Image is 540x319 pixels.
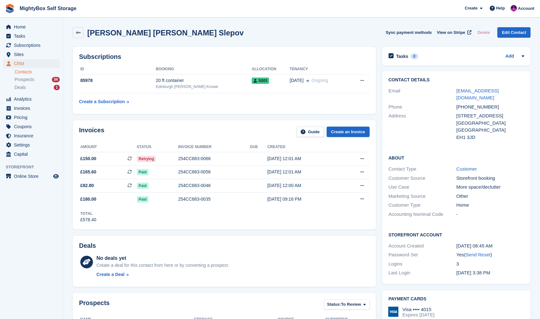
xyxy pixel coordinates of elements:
[389,202,457,209] div: Customer Type
[79,142,137,152] th: Amount
[327,301,341,308] span: Status:
[14,59,52,68] span: CRM
[389,175,457,182] div: Customer Source
[79,77,156,84] div: 85978
[324,299,370,310] button: Status: To Review
[80,169,96,175] span: £165.60
[96,271,229,278] a: Create a Deal
[87,28,244,37] h2: [PERSON_NAME] [PERSON_NAME] Slepov
[80,155,96,162] span: £150.00
[327,127,370,137] a: Create an Invoice
[389,166,457,173] div: Contact Type
[15,76,60,83] a: Prospects 34
[496,5,505,11] span: Help
[96,271,125,278] div: Create a Deal
[388,307,398,317] img: Visa Logo
[311,78,328,83] span: Ongoing
[465,5,477,11] span: Create
[475,27,492,38] button: Delete
[267,182,341,189] div: [DATE] 12:00 AM
[267,169,341,175] div: [DATE] 12:01 AM
[3,104,60,113] a: menu
[296,127,324,137] a: Guide
[389,78,524,83] h2: Contact Details
[290,77,304,84] span: [DATE]
[156,84,252,90] div: Edinburgh [PERSON_NAME] Knowe
[14,104,52,113] span: Invoices
[3,32,60,41] a: menu
[341,301,361,308] span: To Review
[389,242,457,250] div: Account Created
[3,131,60,140] a: menu
[137,169,149,175] span: Paid
[80,211,96,216] div: Total
[456,242,524,250] div: [DATE] 08:45 AM
[456,251,524,259] div: Yes
[79,299,110,311] h2: Prospects
[252,78,269,84] span: S003
[178,169,250,175] div: 254CC683-0056
[389,154,524,161] h2: About
[456,260,524,268] div: 3
[437,29,465,36] span: View on Stripe
[178,182,250,189] div: 254CC683-0046
[3,22,60,31] a: menu
[79,64,156,74] th: ID
[250,142,267,152] th: Due
[6,164,63,170] span: Storefront
[79,127,104,137] h2: Invoices
[290,64,349,74] th: Tenancy
[80,216,96,223] div: £578.40
[14,95,52,103] span: Analytics
[3,95,60,103] a: menu
[79,96,129,108] a: Create a Subscription
[396,53,408,59] h2: Tasks
[3,122,60,131] a: menu
[3,50,60,59] a: menu
[14,141,52,149] span: Settings
[14,150,52,159] span: Capital
[456,120,524,127] div: [GEOGRAPHIC_DATA]
[14,172,52,181] span: Online Store
[464,252,492,257] span: ( )
[178,155,250,162] div: 254CC683-0066
[137,196,149,203] span: Paid
[178,142,250,152] th: Invoice number
[267,142,341,152] th: Created
[156,64,252,74] th: Booking
[14,122,52,131] span: Coupons
[389,112,457,141] div: Address
[15,69,60,75] a: Contacts
[137,142,178,152] th: Status
[267,155,341,162] div: [DATE] 12:01 AM
[252,64,290,74] th: Allocation
[14,131,52,140] span: Insurance
[3,59,60,68] a: menu
[389,297,524,302] h2: Payment cards
[52,172,60,180] a: Preview store
[456,112,524,120] div: [STREET_ADDRESS]
[15,84,60,91] a: Deals 1
[511,5,517,11] img: Richard Marsh
[3,41,60,50] a: menu
[3,113,60,122] a: menu
[456,175,524,182] div: Storefront booking
[14,41,52,50] span: Subscriptions
[17,3,79,14] a: MightyBox Self Storage
[389,251,457,259] div: Password Set
[389,260,457,268] div: Logins
[456,134,524,141] div: EH1 3JD
[518,5,534,12] span: Account
[52,77,60,82] div: 34
[3,141,60,149] a: menu
[506,53,514,60] a: Add
[456,127,524,134] div: [GEOGRAPHIC_DATA]
[14,50,52,59] span: Sites
[456,184,524,191] div: More space/declutter
[456,211,524,218] div: -
[267,196,341,203] div: [DATE] 09:16 PM
[411,53,418,59] div: 0
[15,77,34,83] span: Prospects
[80,182,94,189] span: £82.80
[456,270,490,275] time: 2025-05-20 14:38:01 UTC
